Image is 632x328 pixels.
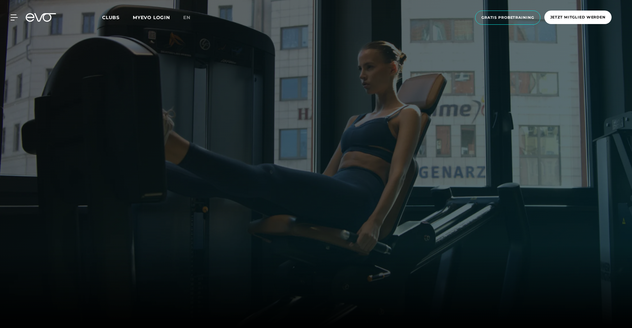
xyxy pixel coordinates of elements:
[102,14,133,20] a: Clubs
[183,14,198,21] a: en
[550,14,606,20] span: Jetzt Mitglied werden
[481,15,534,20] span: Gratis Probetraining
[102,14,120,20] span: Clubs
[473,11,542,25] a: Gratis Probetraining
[183,14,190,20] span: en
[133,14,170,20] a: MYEVO LOGIN
[542,11,614,25] a: Jetzt Mitglied werden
